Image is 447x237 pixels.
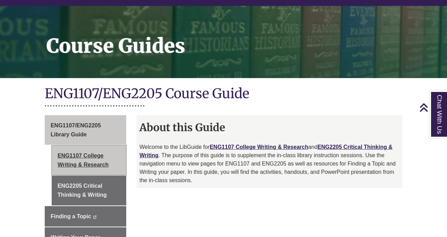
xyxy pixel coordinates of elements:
[51,122,101,137] span: ENG1107/ENG2205 Library Guide
[45,115,126,145] a: ENG1107/ENG2205 Library Guide
[419,103,445,112] a: Back to Top
[45,85,402,103] h1: ENG1107/ENG2205 Course Guide
[51,213,91,219] span: Finding a Topic
[39,6,447,69] h1: Course Guides
[52,176,126,205] a: ENG2205 Critical Thinking & Writing
[139,144,393,158] a: ENG2205 Critical Thinking & Writing
[52,145,126,175] a: ENG1107 College Writing & Research
[139,143,399,185] p: Welcome to the LibGuide for and . The purpose of this guide is to supplement the in-class library...
[93,215,96,219] i: This link opens in a new window
[45,206,126,227] a: Finding a Topic
[137,119,402,136] h2: About this Guide
[210,144,308,150] a: ENG1107 College Writing & Research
